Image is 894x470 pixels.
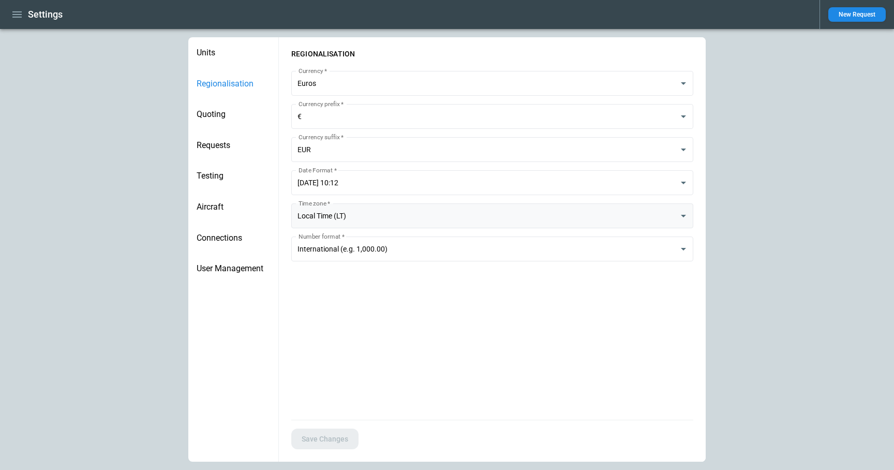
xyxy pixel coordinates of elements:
[291,137,693,162] div: EUR
[299,133,344,141] label: Currency suffix
[188,37,278,68] div: Units
[299,99,344,108] label: Currency prefix
[299,232,345,241] label: Number format
[28,8,63,21] h1: Settings
[188,253,278,284] div: User Management
[188,99,278,130] div: Quoting
[291,170,693,195] div: [DATE] 10:12
[828,7,886,22] button: New Request
[299,66,327,75] label: Currency
[197,202,270,212] span: Aircraft
[291,104,693,129] div: €
[197,109,270,120] span: Quoting
[188,160,278,192] div: Testing
[197,233,270,243] span: Connections
[188,223,278,254] div: Connections
[291,50,355,58] h6: REGIONALISATION
[291,237,693,261] div: International (e.g. 1,000.00)
[197,171,270,181] span: Testing
[188,68,278,99] div: Regionalisation
[197,48,270,58] span: Units
[188,130,278,161] div: Requests
[197,79,270,89] span: Regionalisation
[197,263,270,274] span: User Management
[197,140,270,151] span: Requests
[299,166,337,174] label: Date Format
[291,71,693,96] div: Euros
[299,199,330,208] label: Time zone
[291,203,693,228] div: Local Time (LT)
[188,192,278,223] div: Aircraft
